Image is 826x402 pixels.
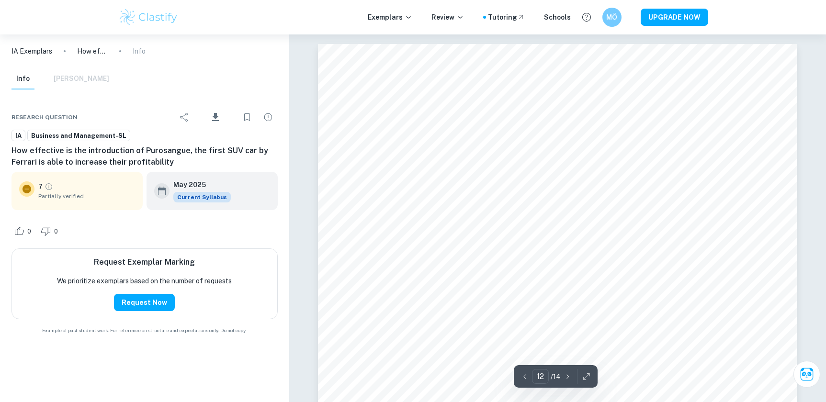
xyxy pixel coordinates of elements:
a: Grade partially verified [45,182,53,191]
button: Help and Feedback [578,9,595,25]
button: UPGRADE NOW [641,9,708,26]
button: Ask Clai [793,361,820,388]
div: This exemplar is based on the current syllabus. Feel free to refer to it for inspiration/ideas wh... [173,192,231,202]
a: Business and Management-SL [27,130,130,142]
span: 0 [49,227,63,236]
span: Example of past student work. For reference on structure and expectations only. Do not copy. [11,327,278,334]
button: MÖ [602,8,622,27]
p: Exemplars [368,12,412,22]
a: IA Exemplars [11,46,52,56]
p: We prioritize exemplars based on the number of requests [57,276,232,286]
h6: How effective is the introduction of Purosangue, the first SUV car by Ferrari is able to increase... [11,145,278,168]
a: Schools [544,12,571,22]
p: Review [431,12,464,22]
div: Bookmark [238,108,257,127]
span: IA [12,131,25,141]
img: Clastify logo [118,8,179,27]
p: / 14 [551,371,561,382]
span: Current Syllabus [173,192,231,202]
h6: Request Exemplar Marking [94,257,195,268]
span: 0 [22,227,36,236]
p: Info [133,46,146,56]
a: Tutoring [488,12,525,22]
p: How effective is the introduction of Purosangue, the first SUV car by Ferrari is able to increase... [77,46,108,56]
h6: MÖ [606,12,617,22]
h6: May 2025 [173,179,223,190]
p: 7 [38,181,43,192]
span: Partially verified [38,192,135,201]
button: Request Now [114,294,175,311]
div: Download [196,105,236,130]
a: IA [11,130,25,142]
div: Like [11,223,36,239]
div: Share [175,108,194,127]
span: Business and Management-SL [28,131,130,141]
span: Research question [11,113,78,122]
div: Dislike [38,223,63,239]
button: Info [11,68,34,89]
div: Report issue [259,108,278,127]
